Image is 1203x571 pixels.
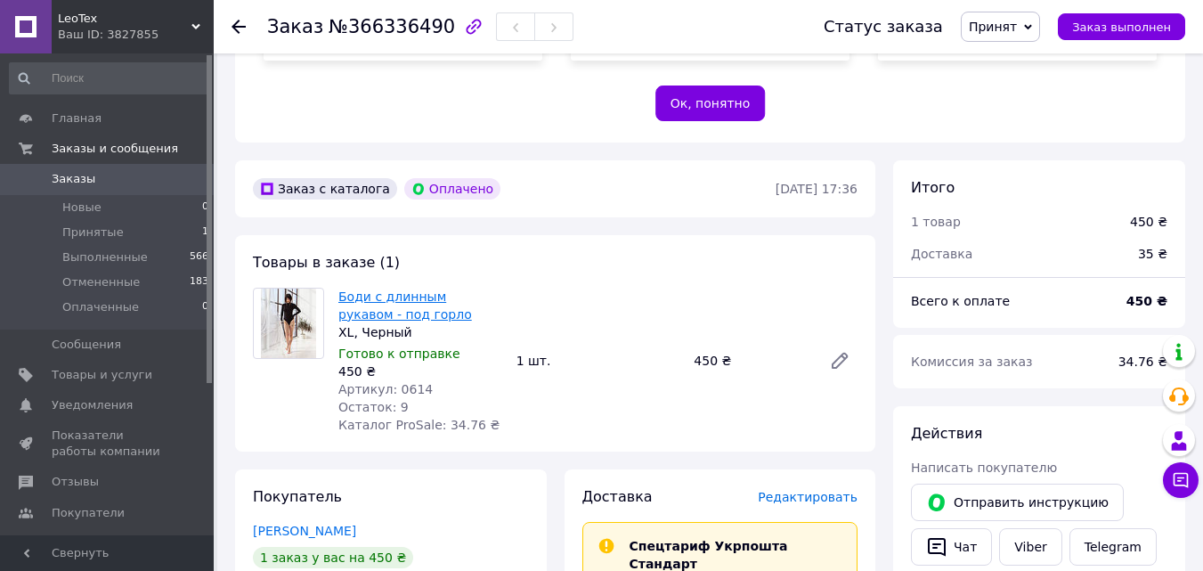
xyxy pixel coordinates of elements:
button: Чат [911,528,992,566]
span: Уведомления [52,397,133,413]
div: 450 ₴ [687,348,815,373]
span: Отзывы [52,474,99,490]
div: 1 заказ у вас на 450 ₴ [253,547,413,568]
button: Чат с покупателем [1163,462,1199,498]
button: Заказ выполнен [1058,13,1185,40]
time: [DATE] 17:36 [776,182,858,196]
span: Новые [62,200,102,216]
span: Товары в заказе (1) [253,254,400,271]
span: 34.76 ₴ [1118,355,1167,369]
span: Написать покупателю [911,461,1057,475]
div: Вернуться назад [232,18,246,36]
span: Главная [52,110,102,126]
span: Заказы [52,171,95,187]
span: Редактировать [758,490,858,504]
a: Viber [999,528,1061,566]
span: Сообщения [52,337,121,353]
span: Комиссия за заказ [911,355,1033,369]
span: Заказ выполнен [1072,20,1171,34]
div: Оплачено [404,178,500,200]
span: Принят [969,20,1017,34]
div: 450 ₴ [338,363,502,380]
span: Покупатель [253,488,342,505]
span: Спецтариф Укрпошта Стандарт [630,539,788,571]
a: Боди с длинным рукавом - под горло [338,290,472,322]
span: Принятые [62,224,124,241]
button: Отправить инструкцию [911,484,1124,521]
div: Ваш ID: 3827855 [58,27,214,43]
div: Статус заказа [824,18,943,36]
img: Боди с длинным рукавом - под горло [261,289,316,358]
span: Заказ [267,16,323,37]
div: 35 ₴ [1127,234,1178,273]
div: Заказ с каталога [253,178,397,200]
span: 1 [202,224,208,241]
span: Всего к оплате [911,294,1010,308]
button: Ок, понятно [655,86,766,121]
span: Доставка [582,488,653,505]
input: Поиск [9,62,210,94]
span: Готово к отправке [338,347,460,361]
span: Итого [911,179,955,196]
span: №366336490 [329,16,455,37]
span: Каталог ProSale: 34.76 ₴ [338,418,500,432]
b: 450 ₴ [1126,294,1167,308]
span: Товары и услуги [52,367,152,383]
span: Заказы и сообщения [52,141,178,157]
span: 0 [202,299,208,315]
span: LeoTex [58,11,191,27]
span: Артикул: 0614 [338,382,433,396]
span: Оплаченные [62,299,139,315]
span: 1 товар [911,215,961,229]
span: Покупатели [52,505,125,521]
span: 183 [190,274,208,290]
a: [PERSON_NAME] [253,524,356,538]
a: Telegram [1069,528,1157,566]
span: Показатели работы компании [52,428,165,460]
a: Редактировать [822,343,858,379]
span: Отмененные [62,274,140,290]
span: 566 [190,249,208,265]
div: XL, Черный [338,323,502,341]
span: Действия [911,425,982,442]
div: 1 шт. [509,348,687,373]
div: 450 ₴ [1130,213,1167,231]
span: Остаток: 9 [338,400,409,414]
span: 0 [202,200,208,216]
span: Доставка [911,247,972,261]
span: Выполненные [62,249,148,265]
